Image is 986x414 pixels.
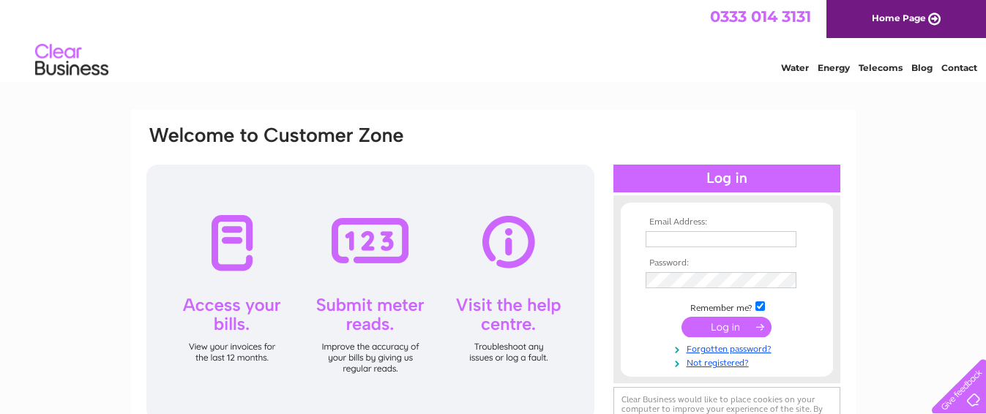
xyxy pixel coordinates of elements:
a: Forgotten password? [646,341,812,355]
a: 0333 014 3131 [710,7,811,26]
a: Telecoms [859,62,903,73]
td: Remember me? [642,299,812,314]
a: Contact [941,62,977,73]
th: Password: [642,258,812,268]
a: Water [781,62,809,73]
a: Energy [818,62,850,73]
a: Not registered? [646,355,812,369]
input: Submit [681,317,772,337]
img: logo.png [34,38,109,83]
a: Blog [911,62,933,73]
div: Clear Business is a trading name of Verastar Limited (registered in [GEOGRAPHIC_DATA] No. 3667643... [148,8,840,71]
th: Email Address: [642,217,812,227]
